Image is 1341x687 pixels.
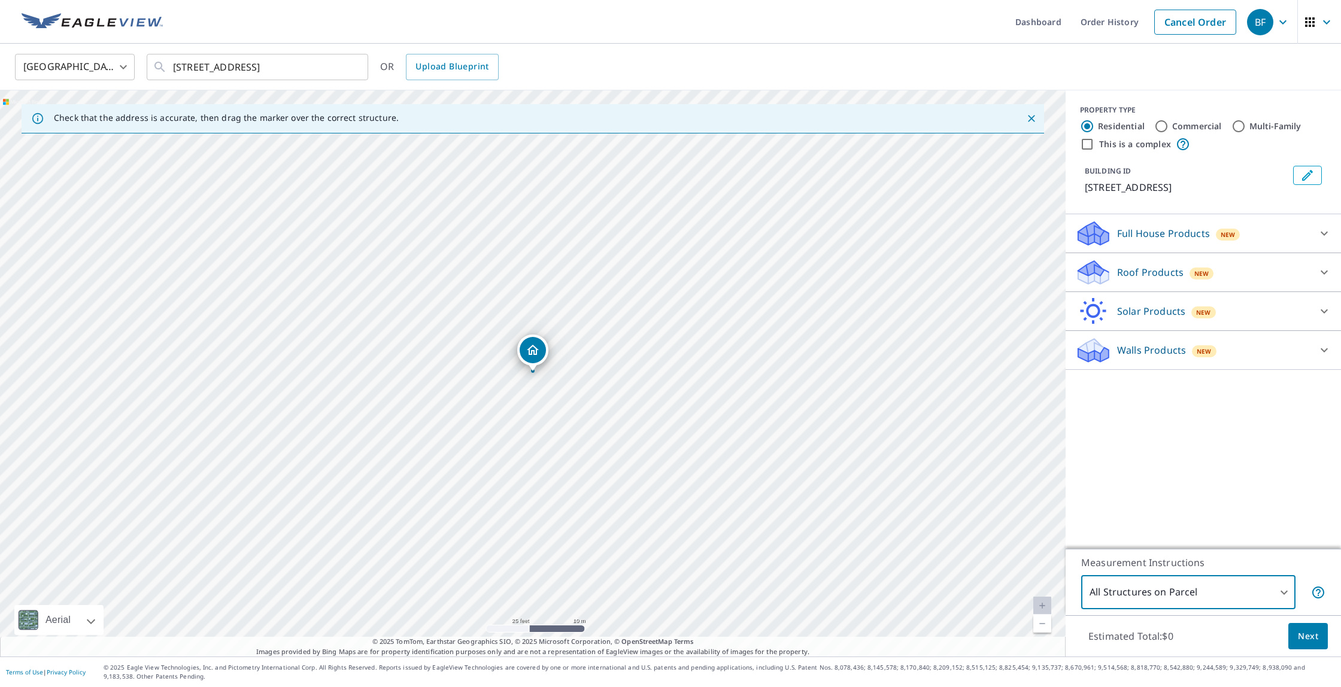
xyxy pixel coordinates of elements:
label: This is a complex [1099,138,1171,150]
span: New [1194,269,1209,278]
img: EV Logo [22,13,163,31]
p: Walls Products [1117,343,1186,357]
a: Privacy Policy [47,668,86,676]
a: Terms of Use [6,668,43,676]
a: OpenStreetMap [621,637,672,646]
a: Current Level 20, Zoom In Disabled [1033,597,1051,615]
p: Roof Products [1117,265,1184,279]
a: Current Level 20, Zoom Out [1033,615,1051,633]
a: Terms [674,637,694,646]
p: [STREET_ADDRESS] [1085,180,1288,194]
div: All Structures on Parcel [1081,576,1296,609]
div: Full House ProductsNew [1075,219,1331,248]
button: Close [1024,111,1039,126]
button: Edit building 1 [1293,166,1322,185]
p: Full House Products [1117,226,1210,241]
span: New [1196,308,1211,317]
div: Aerial [14,605,104,635]
p: Estimated Total: $0 [1079,623,1183,649]
label: Multi-Family [1249,120,1301,132]
input: Search by address or latitude-longitude [173,50,344,84]
p: Measurement Instructions [1081,555,1325,570]
p: | [6,668,86,676]
div: OR [380,54,499,80]
label: Commercial [1172,120,1222,132]
div: Roof ProductsNew [1075,258,1331,287]
div: PROPERTY TYPE [1080,105,1327,115]
p: Check that the address is accurate, then drag the marker over the correct structure. [54,113,399,123]
label: Residential [1098,120,1145,132]
span: Upload Blueprint [415,59,489,74]
button: Next [1288,623,1328,650]
div: Aerial [42,605,74,635]
div: BF [1247,9,1273,35]
div: [GEOGRAPHIC_DATA] [15,50,135,84]
span: Next [1298,629,1318,644]
div: Walls ProductsNew [1075,336,1331,364]
a: Cancel Order [1154,10,1236,35]
span: New [1197,346,1212,356]
p: BUILDING ID [1085,166,1131,176]
p: Solar Products [1117,304,1185,318]
div: Solar ProductsNew [1075,297,1331,326]
span: © 2025 TomTom, Earthstar Geographics SIO, © 2025 Microsoft Corporation, © [372,637,694,647]
a: Upload Blueprint [406,54,498,80]
span: Your report will include each building or structure inside the parcel boundary. In some cases, du... [1311,585,1325,600]
div: Dropped pin, building 1, Residential property, 311 S Park St Fairmont, MN 56031 [517,335,548,372]
span: New [1221,230,1236,239]
p: © 2025 Eagle View Technologies, Inc. and Pictometry International Corp. All Rights Reserved. Repo... [104,663,1335,681]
